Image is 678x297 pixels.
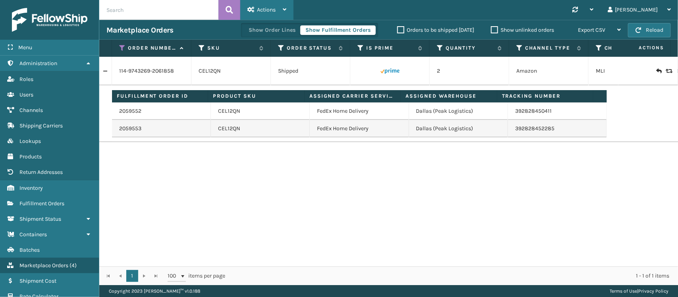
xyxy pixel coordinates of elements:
span: Marketplace Orders [19,262,68,269]
a: 392828450411 [515,108,552,114]
td: Dallas (Peak Logistics) [409,120,508,137]
span: Products [19,153,42,160]
label: Fulfillment Order ID [117,93,203,100]
a: 1 [126,270,138,282]
td: 2 [430,57,509,85]
a: Terms of Use [610,288,637,294]
button: Show Fulfillment Orders [300,25,376,35]
span: Shipping Carriers [19,122,63,129]
span: Administration [19,60,57,67]
td: Amazon [509,57,589,85]
span: Containers [19,231,47,238]
a: 114-9743269-2061858 [119,67,174,75]
img: logo [12,8,87,32]
span: Channels [19,107,43,114]
span: Users [19,91,33,98]
td: FedEx Home Delivery [310,120,409,137]
label: Assigned Warehouse [406,93,492,100]
span: ( 4 ) [70,262,77,269]
label: Quantity [446,44,494,52]
a: CEL12QN [199,67,221,74]
span: Shipment Status [19,216,61,222]
div: | [610,285,668,297]
td: FedEx Home Delivery [310,102,409,120]
span: Actions [614,41,669,54]
a: 2059552 [119,107,141,115]
i: Replace [666,68,670,74]
label: Tracking Number [502,93,588,100]
span: Shipment Cost [19,278,56,284]
span: Roles [19,76,33,83]
span: Export CSV [578,27,605,33]
span: Batches [19,247,40,253]
td: CEL12QN [211,120,310,137]
label: Assigned Carrier Service [309,93,396,100]
label: SKU [207,44,255,52]
span: Menu [18,44,32,51]
span: items per page [168,270,226,282]
label: Orders to be shipped [DATE] [397,27,474,33]
div: 1 - 1 of 1 items [237,272,669,280]
td: Shipped [271,57,350,85]
span: 100 [168,272,180,280]
a: 2059553 [119,125,141,133]
a: 392828452285 [515,125,554,132]
p: Copyright 2023 [PERSON_NAME]™ v 1.0.188 [109,285,200,297]
span: Lookups [19,138,41,145]
label: Is Prime [366,44,414,52]
span: Inventory [19,185,43,191]
td: Dallas (Peak Logistics) [409,102,508,120]
td: MLI [589,57,668,85]
label: Order Number [128,44,176,52]
button: Reload [628,23,671,37]
label: Channel Type [525,44,573,52]
label: Product SKU [213,93,299,100]
button: Show Order Lines [243,25,301,35]
span: Return Addresses [19,169,63,175]
span: Fulfillment Orders [19,200,64,207]
h3: Marketplace Orders [106,25,173,35]
span: Actions [257,6,276,13]
label: Show unlinked orders [491,27,554,33]
a: Privacy Policy [638,288,668,294]
td: CEL12QN [211,102,310,120]
i: Create Return Label [656,67,661,75]
label: Order Status [287,44,335,52]
label: Channel [605,44,653,52]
